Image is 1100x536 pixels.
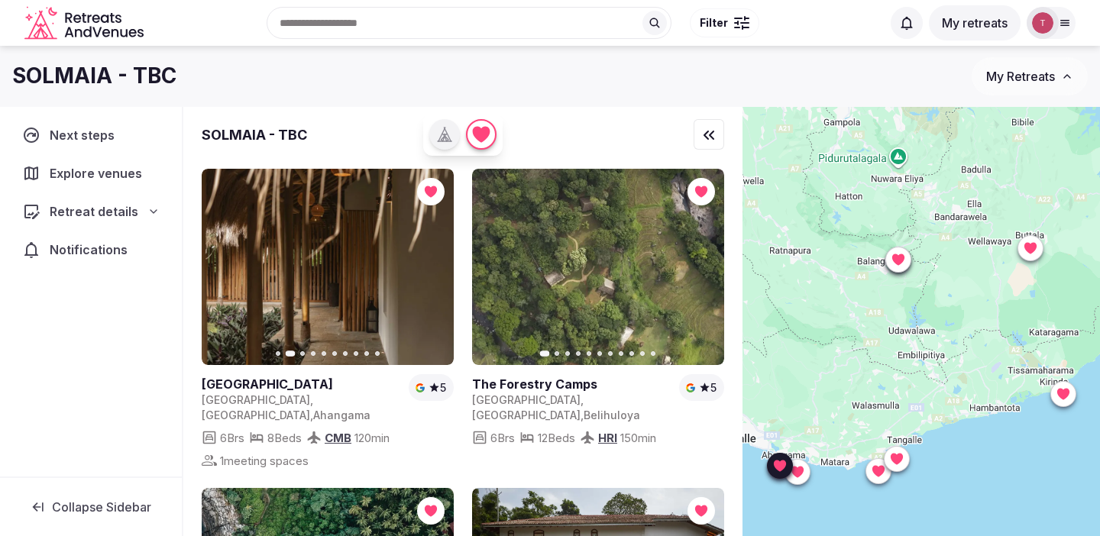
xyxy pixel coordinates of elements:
[972,57,1088,95] button: My Retreats
[12,61,176,91] h1: SOLMAIA - TBC
[52,499,151,515] span: Collapse Sidebar
[581,393,584,406] span: ,
[50,164,148,182] span: Explore venues
[300,351,305,356] button: Go to slide 3
[276,351,280,356] button: Go to slide 1
[354,351,358,356] button: Go to slide 8
[587,351,591,356] button: Go to slide 5
[690,8,759,37] button: Filter
[202,393,310,406] span: [GEOGRAPHIC_DATA]
[576,351,581,356] button: Go to slide 4
[50,241,134,259] span: Notifications
[597,351,602,356] button: Go to slide 6
[202,169,454,365] a: View Tekanda Lodge
[584,408,640,421] span: Belihuloya
[565,351,570,356] button: Go to slide 3
[598,431,617,445] a: HRI
[12,490,170,524] button: Collapse Sidebar
[354,430,390,446] span: 120 min
[12,119,170,151] a: Next steps
[310,393,313,406] span: ,
[608,351,613,356] button: Go to slide 7
[651,351,655,356] button: Go to slide 11
[581,408,584,421] span: ,
[619,351,623,356] button: Go to slide 8
[540,350,550,357] button: Go to slide 1
[313,408,370,421] span: Ahangama
[325,431,351,445] a: CMB
[929,15,1021,31] a: My retreats
[50,126,121,144] span: Next steps
[12,157,170,189] a: Explore venues
[286,350,296,357] button: Go to slide 2
[472,376,673,392] a: View venue
[202,408,310,421] span: [GEOGRAPHIC_DATA]
[311,351,315,356] button: Go to slide 4
[629,351,634,356] button: Go to slide 9
[220,430,244,446] span: 6 Brs
[12,234,170,266] a: Notifications
[202,376,403,392] a: View venue
[710,380,717,396] span: 5
[472,393,581,406] span: [GEOGRAPHIC_DATA]
[415,380,448,396] a: 5
[364,351,369,356] button: Go to slide 9
[700,15,728,31] span: Filter
[440,380,446,396] span: 5
[343,351,348,356] button: Go to slide 7
[202,125,307,144] div: SOLMAIA - TBC
[620,430,656,446] span: 150 min
[640,351,645,356] button: Go to slide 10
[220,453,309,469] span: 1 meeting spaces
[472,376,673,392] h2: The Forestry Camps
[24,6,147,40] a: Visit the homepage
[24,6,147,40] svg: Retreats and Venues company logo
[685,380,718,396] a: 5
[490,430,515,446] span: 6 Brs
[472,408,581,421] span: [GEOGRAPHIC_DATA]
[322,351,326,356] button: Go to slide 5
[202,376,403,392] h2: [GEOGRAPHIC_DATA]
[538,430,575,446] span: 12 Beds
[986,69,1055,84] span: My Retreats
[555,351,559,356] button: Go to slide 2
[50,202,138,221] span: Retreat details
[310,408,313,421] span: ,
[375,351,380,356] button: Go to slide 10
[332,351,337,356] button: Go to slide 6
[1032,12,1053,34] img: tamaeka
[929,5,1021,40] button: My retreats
[267,430,302,446] span: 8 Beds
[472,169,724,365] a: View The Forestry Camps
